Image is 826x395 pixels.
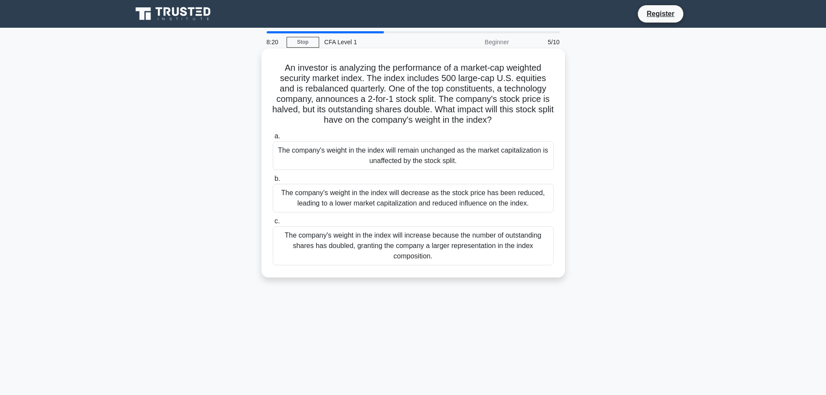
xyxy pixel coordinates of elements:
[261,33,287,51] div: 8:20
[273,141,554,170] div: The company's weight in the index will remain unchanged as the market capitalization is unaffecte...
[438,33,514,51] div: Beginner
[274,217,280,225] span: c.
[514,33,565,51] div: 5/10
[273,184,554,212] div: The company's weight in the index will decrease as the stock price has been reduced, leading to a...
[641,8,679,19] a: Register
[274,132,280,140] span: a.
[319,33,438,51] div: CFA Level 1
[274,175,280,182] span: b.
[287,37,319,48] a: Stop
[273,226,554,265] div: The company's weight in the index will increase because the number of outstanding shares has doub...
[272,62,555,126] h5: An investor is analyzing the performance of a market-cap weighted security market index. The inde...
